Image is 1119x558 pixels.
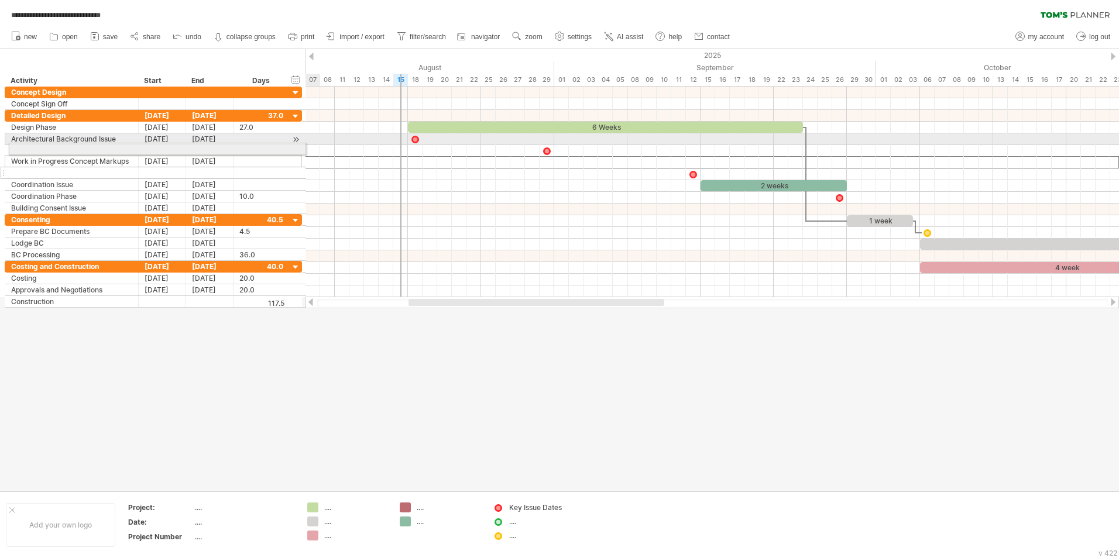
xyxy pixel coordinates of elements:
div: scroll to activity [290,133,301,146]
span: contact [707,33,730,41]
div: [DATE] [186,110,234,121]
div: [DATE] [186,249,234,260]
div: [DATE] [139,249,186,260]
div: Thursday, 4 September 2025 [598,74,613,86]
span: open [62,33,78,41]
span: AI assist [617,33,643,41]
div: [DATE] [139,122,186,133]
div: [DATE] [186,214,234,225]
span: print [301,33,314,41]
div: Tuesday, 19 August 2025 [423,74,437,86]
div: Friday, 10 October 2025 [979,74,993,86]
div: Friday, 19 September 2025 [759,74,774,86]
span: navigator [471,33,500,41]
div: Coordination Phase [11,191,132,202]
div: Wednesday, 10 September 2025 [657,74,671,86]
div: Concept Sign Off [11,98,132,109]
div: [DATE] [186,156,234,167]
div: Wednesday, 15 October 2025 [1022,74,1037,86]
div: [DATE] [186,122,234,133]
div: Activity [11,75,132,87]
div: .... [195,517,293,527]
div: Tuesday, 12 August 2025 [349,74,364,86]
div: Wednesday, 13 August 2025 [364,74,379,86]
div: Project Number [128,532,193,542]
div: [DATE] [186,133,234,144]
a: save [87,29,121,44]
a: settings [552,29,595,44]
div: [DATE] [139,237,186,249]
div: August 2025 [247,61,554,74]
div: .... [324,516,388,526]
div: [DATE] [139,214,186,225]
a: share [127,29,164,44]
div: .... [509,516,573,526]
div: .... [509,531,573,540]
div: .... [417,502,480,512]
div: Thursday, 9 October 2025 [964,74,979,86]
div: .... [417,516,480,526]
a: import / export [324,29,388,44]
span: filter/search [410,33,446,41]
div: 20.0 [239,284,283,295]
div: Tuesday, 14 October 2025 [1008,74,1022,86]
div: [DATE] [186,202,234,213]
div: Thursday, 16 October 2025 [1037,74,1052,86]
div: Tuesday, 30 September 2025 [861,74,876,86]
div: Construction [11,296,132,307]
span: import / export [339,33,385,41]
div: 20.0 [239,273,283,284]
div: 1 week [847,215,913,226]
div: 4.5 [239,226,283,237]
a: navigator [455,29,503,44]
div: BC Processing [11,249,132,260]
div: 6 Weeks [408,122,803,133]
div: Friday, 15 August 2025 [393,74,408,86]
div: 36.0 [239,249,283,260]
div: [DATE] [139,261,186,272]
div: [DATE] [186,237,234,249]
div: Monday, 8 September 2025 [627,74,642,86]
div: [DATE] [139,273,186,284]
div: Tuesday, 26 August 2025 [496,74,510,86]
div: .... [324,502,388,512]
div: .... [195,532,293,542]
div: 2 weeks [701,180,847,191]
strong: collapse groups [226,33,276,41]
div: Monday, 15 September 2025 [701,74,715,86]
div: Thursday, 21 August 2025 [452,74,466,86]
div: September 2025 [554,61,876,74]
div: .... [195,502,293,512]
div: [DATE] [139,284,186,295]
div: 117.5 [234,299,284,308]
div: 10.0 [239,191,283,202]
div: Wednesday, 27 August 2025 [510,74,525,86]
div: [DATE] [186,284,234,295]
div: [DATE] [139,179,186,190]
div: Prepare BC Documents [11,226,132,237]
span: settings [568,33,592,41]
div: Thursday, 28 August 2025 [525,74,540,86]
span: my account [1028,33,1064,41]
div: [DATE] [139,156,186,167]
div: Work in Progress Concept Markups [11,156,132,167]
span: help [668,33,682,41]
div: [DATE] [139,226,186,237]
div: Monday, 13 October 2025 [993,74,1008,86]
div: Concept Design [11,87,132,98]
div: Detailed Design [11,110,132,121]
a: contact [691,29,733,44]
a: collapse groups [211,29,279,44]
div: Thursday, 18 September 2025 [744,74,759,86]
div: Add your own logo [6,503,115,547]
div: Coordination Issue [11,179,132,190]
div: Costing [11,273,132,284]
div: Project: [128,502,193,512]
div: Design Phase [11,122,132,133]
div: End [191,75,226,87]
div: Wednesday, 17 September 2025 [730,74,744,86]
div: Tuesday, 21 October 2025 [1081,74,1096,86]
div: Wednesday, 3 September 2025 [583,74,598,86]
div: Friday, 3 October 2025 [905,74,920,86]
div: Thursday, 11 September 2025 [671,74,686,86]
